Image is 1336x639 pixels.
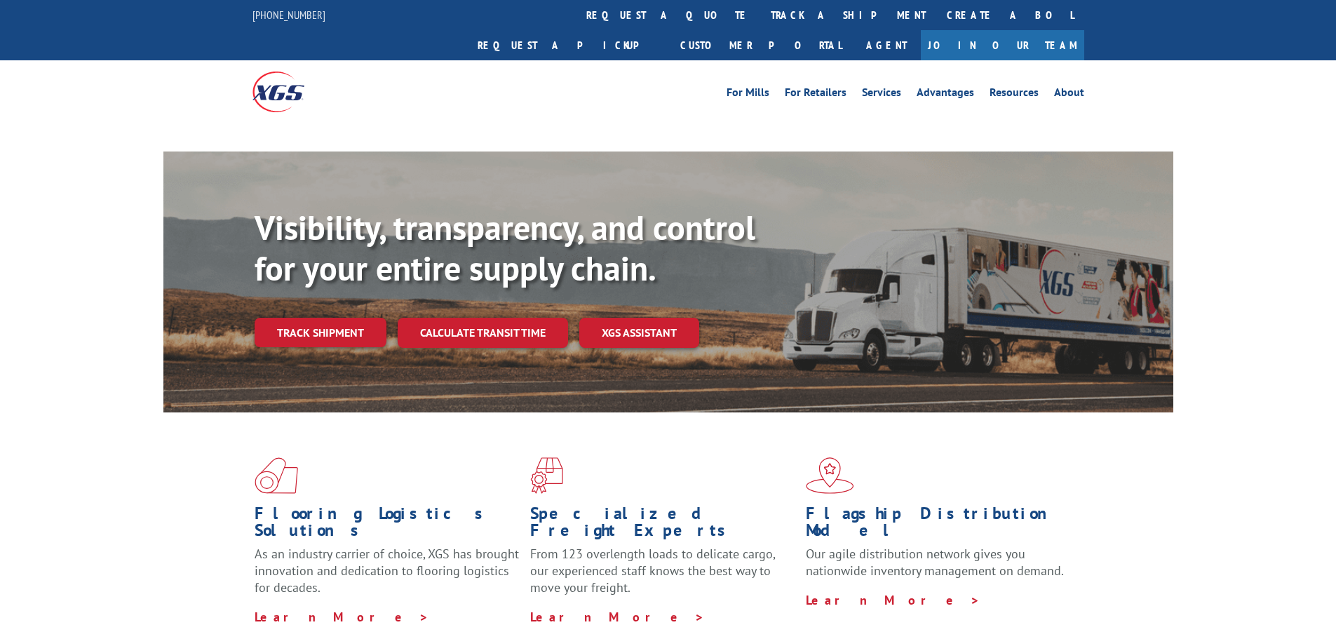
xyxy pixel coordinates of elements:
[785,87,846,102] a: For Retailers
[530,457,563,494] img: xgs-icon-focused-on-flooring-red
[917,87,974,102] a: Advantages
[530,609,705,625] a: Learn More >
[255,457,298,494] img: xgs-icon-total-supply-chain-intelligence-red
[398,318,568,348] a: Calculate transit time
[806,457,854,494] img: xgs-icon-flagship-distribution-model-red
[579,318,699,348] a: XGS ASSISTANT
[990,87,1039,102] a: Resources
[806,505,1071,546] h1: Flagship Distribution Model
[255,505,520,546] h1: Flooring Logistics Solutions
[806,546,1064,579] span: Our agile distribution network gives you nationwide inventory management on demand.
[806,592,980,608] a: Learn More >
[921,30,1084,60] a: Join Our Team
[727,87,769,102] a: For Mills
[255,609,429,625] a: Learn More >
[255,546,519,596] span: As an industry carrier of choice, XGS has brought innovation and dedication to flooring logistics...
[862,87,901,102] a: Services
[670,30,852,60] a: Customer Portal
[255,206,755,290] b: Visibility, transparency, and control for your entire supply chain.
[852,30,921,60] a: Agent
[530,505,795,546] h1: Specialized Freight Experts
[1054,87,1084,102] a: About
[255,318,386,347] a: Track shipment
[530,546,795,608] p: From 123 overlength loads to delicate cargo, our experienced staff knows the best way to move you...
[252,8,325,22] a: [PHONE_NUMBER]
[467,30,670,60] a: Request a pickup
